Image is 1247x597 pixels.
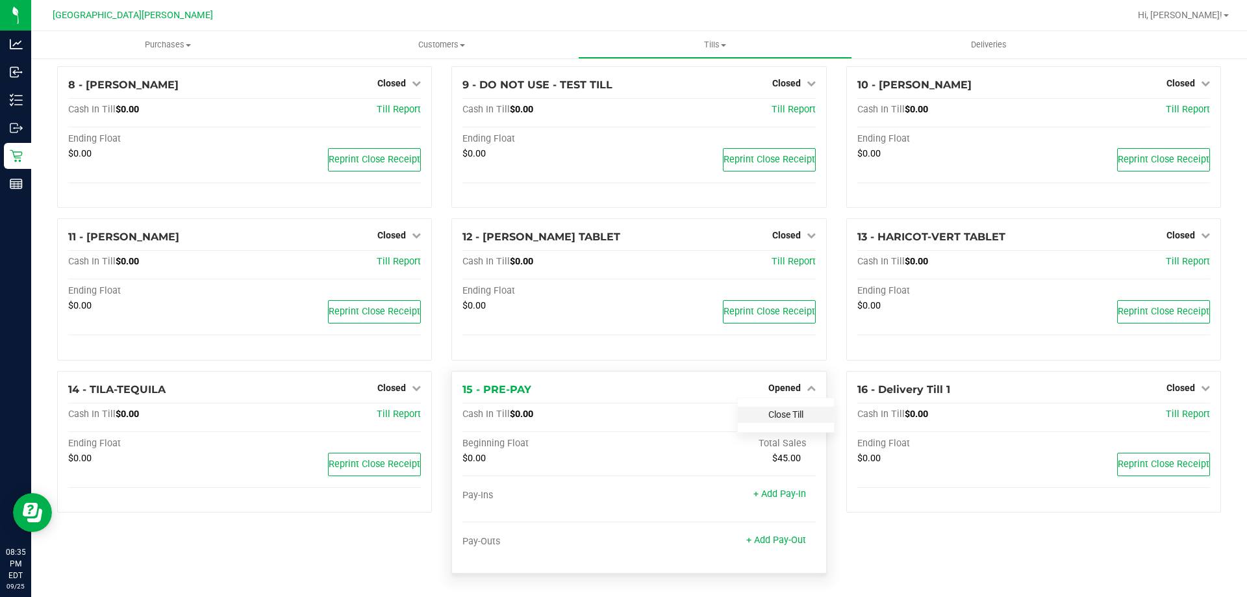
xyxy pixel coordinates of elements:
inline-svg: Inbound [10,66,23,79]
a: + Add Pay-Out [746,535,806,546]
div: Ending Float [857,133,1034,145]
span: Hi, [PERSON_NAME]! [1138,10,1222,20]
span: Cash In Till [462,409,510,420]
div: Total Sales [639,438,816,450]
button: Reprint Close Receipt [723,300,816,324]
button: Reprint Close Receipt [328,453,421,476]
inline-svg: Outbound [10,121,23,134]
a: Till Report [1166,256,1210,267]
a: Customers [305,31,578,58]
span: Reprint Close Receipt [1118,154,1209,165]
span: Opened [768,383,801,393]
span: $0.00 [68,300,92,311]
span: $0.00 [68,148,92,159]
span: $45.00 [772,453,801,464]
span: Reprint Close Receipt [1118,306,1209,317]
span: Cash In Till [68,409,116,420]
span: 14 - TILA-TEQUILA [68,383,166,396]
a: Tills [578,31,851,58]
div: Ending Float [68,133,245,145]
span: $0.00 [857,148,881,159]
span: 8 - [PERSON_NAME] [68,79,179,91]
a: Till Report [1166,104,1210,115]
span: Reprint Close Receipt [329,459,420,470]
div: Pay-Ins [462,490,639,502]
span: Closed [772,230,801,240]
span: 15 - PRE-PAY [462,383,531,396]
a: + Add Pay-In [753,489,806,500]
div: Ending Float [462,285,639,297]
a: Till Report [377,409,421,420]
span: $0.00 [905,256,928,267]
span: $0.00 [510,409,533,420]
iframe: Resource center [13,493,52,532]
inline-svg: Inventory [10,94,23,107]
inline-svg: Retail [10,149,23,162]
span: 12 - [PERSON_NAME] TABLET [462,231,620,243]
span: 9 - DO NOT USE - TEST TILL [462,79,612,91]
div: Pay-Outs [462,536,639,548]
span: 11 - [PERSON_NAME] [68,231,179,243]
span: Cash In Till [68,104,116,115]
div: Ending Float [68,285,245,297]
div: Beginning Float [462,438,639,450]
span: 16 - Delivery Till 1 [857,383,950,396]
span: Customers [305,39,577,51]
span: Cash In Till [857,256,905,267]
span: Cash In Till [462,104,510,115]
span: $0.00 [857,300,881,311]
span: $0.00 [116,104,139,115]
button: Reprint Close Receipt [1117,148,1210,171]
div: Ending Float [462,133,639,145]
a: Till Report [772,104,816,115]
span: Reprint Close Receipt [724,154,815,165]
span: Cash In Till [857,104,905,115]
inline-svg: Analytics [10,38,23,51]
div: Ending Float [68,438,245,450]
div: Ending Float [857,438,1034,450]
span: $0.00 [462,148,486,159]
span: $0.00 [510,104,533,115]
a: Till Report [377,104,421,115]
span: Closed [377,78,406,88]
span: Tills [579,39,851,51]
a: Purchases [31,31,305,58]
button: Reprint Close Receipt [328,148,421,171]
span: $0.00 [68,453,92,464]
button: Reprint Close Receipt [723,148,816,171]
a: Deliveries [852,31,1126,58]
span: $0.00 [510,256,533,267]
span: Reprint Close Receipt [724,306,815,317]
span: Cash In Till [857,409,905,420]
span: $0.00 [462,453,486,464]
span: Purchases [31,39,305,51]
span: Closed [772,78,801,88]
span: Closed [1166,230,1195,240]
button: Reprint Close Receipt [1117,453,1210,476]
button: Reprint Close Receipt [1117,300,1210,324]
a: Till Report [377,256,421,267]
span: Cash In Till [68,256,116,267]
a: Till Report [772,256,816,267]
span: Cash In Till [462,256,510,267]
span: [GEOGRAPHIC_DATA][PERSON_NAME] [53,10,213,21]
span: Closed [1166,78,1195,88]
span: $0.00 [905,104,928,115]
span: Closed [377,383,406,393]
span: $0.00 [462,300,486,311]
span: Reprint Close Receipt [1118,459,1209,470]
span: Closed [377,230,406,240]
p: 08:35 PM EDT [6,546,25,581]
a: Till Report [1166,409,1210,420]
span: $0.00 [857,453,881,464]
span: Reprint Close Receipt [329,154,420,165]
button: Reprint Close Receipt [328,300,421,324]
inline-svg: Reports [10,177,23,190]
